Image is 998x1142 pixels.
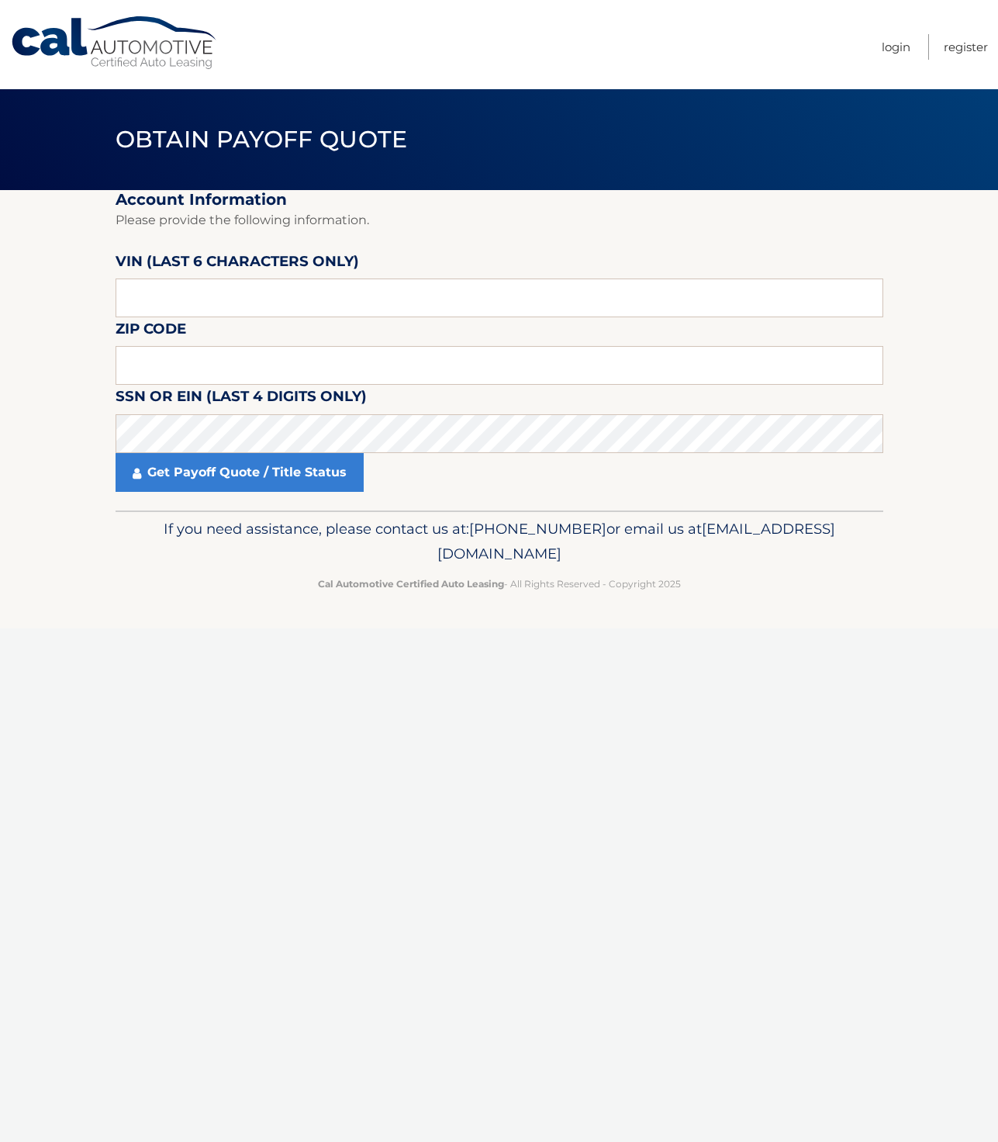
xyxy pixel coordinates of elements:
[10,16,219,71] a: Cal Automotive
[116,250,359,279] label: VIN (last 6 characters only)
[116,317,186,346] label: Zip Code
[126,517,873,566] p: If you need assistance, please contact us at: or email us at
[116,453,364,492] a: Get Payoff Quote / Title Status
[882,34,910,60] a: Login
[116,125,408,154] span: Obtain Payoff Quote
[116,190,883,209] h2: Account Information
[116,385,367,414] label: SSN or EIN (last 4 digits only)
[126,576,873,592] p: - All Rights Reserved - Copyright 2025
[469,520,606,538] span: [PHONE_NUMBER]
[944,34,988,60] a: Register
[116,209,883,231] p: Please provide the following information.
[318,578,504,590] strong: Cal Automotive Certified Auto Leasing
